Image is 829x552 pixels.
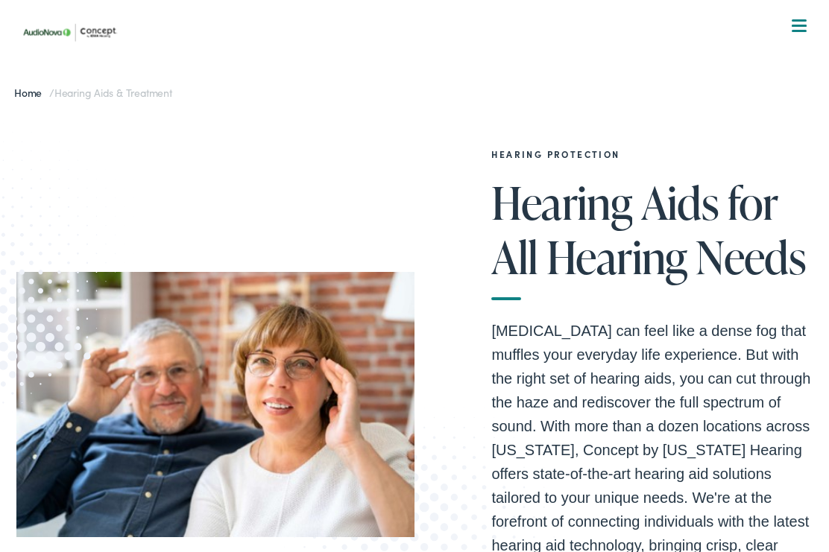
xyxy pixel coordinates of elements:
[491,149,812,159] h2: Hearing Protection
[28,60,813,106] a: What We Offer
[696,232,806,282] span: Needs
[641,178,719,227] span: Aids
[546,232,687,282] span: Hearing
[491,232,538,282] span: All
[14,85,49,100] a: Home
[728,178,778,227] span: for
[14,85,172,100] span: /
[54,85,172,100] span: Hearing Aids & Treatment
[491,178,632,227] span: Hearing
